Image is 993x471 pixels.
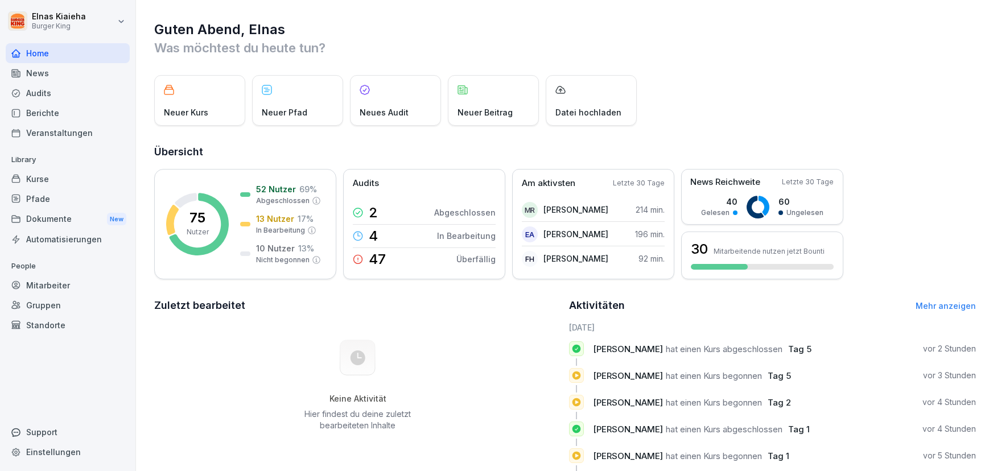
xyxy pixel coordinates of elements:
[107,213,126,226] div: New
[256,225,305,235] p: In Bearbeitung
[298,242,314,254] p: 13 %
[922,423,976,435] p: vor 4 Stunden
[922,396,976,408] p: vor 4 Stunden
[613,178,665,188] p: Letzte 30 Tage
[593,344,663,354] span: [PERSON_NAME]
[437,230,496,242] p: In Bearbeitung
[369,253,386,266] p: 47
[298,213,314,225] p: 17 %
[300,394,415,404] h5: Keine Aktivität
[923,343,976,354] p: vor 2 Stunden
[154,298,561,313] h2: Zuletzt bearbeitet
[154,144,976,160] h2: Übersicht
[6,209,130,230] a: DokumenteNew
[543,204,608,216] p: [PERSON_NAME]
[522,202,538,218] div: MR
[262,106,307,118] p: Neuer Pfad
[555,106,621,118] p: Datei hochladen
[6,209,130,230] div: Dokumente
[768,451,789,461] span: Tag 1
[638,253,665,265] p: 92 min.
[923,450,976,461] p: vor 5 Stunden
[636,204,665,216] p: 214 min.
[32,22,86,30] p: Burger King
[6,83,130,103] a: Audits
[635,228,665,240] p: 196 min.
[593,451,663,461] span: [PERSON_NAME]
[569,321,976,333] h6: [DATE]
[164,106,208,118] p: Neuer Kurs
[543,253,608,265] p: [PERSON_NAME]
[256,183,296,195] p: 52 Nutzer
[6,275,130,295] div: Mitarbeiter
[701,196,737,208] p: 40
[522,226,538,242] div: EA
[916,301,976,311] a: Mehr anzeigen
[714,247,825,255] p: Mitarbeitende nutzen jetzt Bounti
[522,177,575,190] p: Am aktivsten
[666,397,762,408] span: hat einen Kurs begonnen
[6,315,130,335] a: Standorte
[768,397,791,408] span: Tag 2
[788,344,811,354] span: Tag 5
[256,196,310,206] p: Abgeschlossen
[782,177,834,187] p: Letzte 30 Tage
[788,424,810,435] span: Tag 1
[434,206,496,218] p: Abgeschlossen
[187,227,209,237] p: Nutzer
[256,242,295,254] p: 10 Nutzer
[6,123,130,143] a: Veranstaltungen
[593,397,663,408] span: [PERSON_NAME]
[666,451,762,461] span: hat einen Kurs begonnen
[256,213,294,225] p: 13 Nutzer
[6,151,130,169] p: Library
[300,408,415,431] p: Hier findest du deine zuletzt bearbeiteten Inhalte
[593,370,663,381] span: [PERSON_NAME]
[189,211,205,225] p: 75
[6,257,130,275] p: People
[6,189,130,209] a: Pfade
[6,442,130,462] a: Einstellungen
[369,206,378,220] p: 2
[768,370,791,381] span: Tag 5
[6,422,130,442] div: Support
[923,370,976,381] p: vor 3 Stunden
[154,39,976,57] p: Was möchtest du heute tun?
[543,228,608,240] p: [PERSON_NAME]
[691,239,708,259] h3: 30
[701,208,730,218] p: Gelesen
[6,103,130,123] a: Berichte
[299,183,317,195] p: 69 %
[6,229,130,249] a: Automatisierungen
[522,251,538,267] div: FH
[690,176,760,189] p: News Reichweite
[360,106,409,118] p: Neues Audit
[778,196,823,208] p: 60
[6,43,130,63] a: Home
[666,370,762,381] span: hat einen Kurs begonnen
[369,229,378,243] p: 4
[6,169,130,189] a: Kurse
[32,12,86,22] p: Elnas Kiaieha
[6,295,130,315] a: Gruppen
[569,298,625,313] h2: Aktivitäten
[6,63,130,83] a: News
[154,20,976,39] h1: Guten Abend, Elnas
[353,177,379,190] p: Audits
[256,255,310,265] p: Nicht begonnen
[666,424,782,435] span: hat einen Kurs abgeschlossen
[666,344,782,354] span: hat einen Kurs abgeschlossen
[786,208,823,218] p: Ungelesen
[456,253,496,265] p: Überfällig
